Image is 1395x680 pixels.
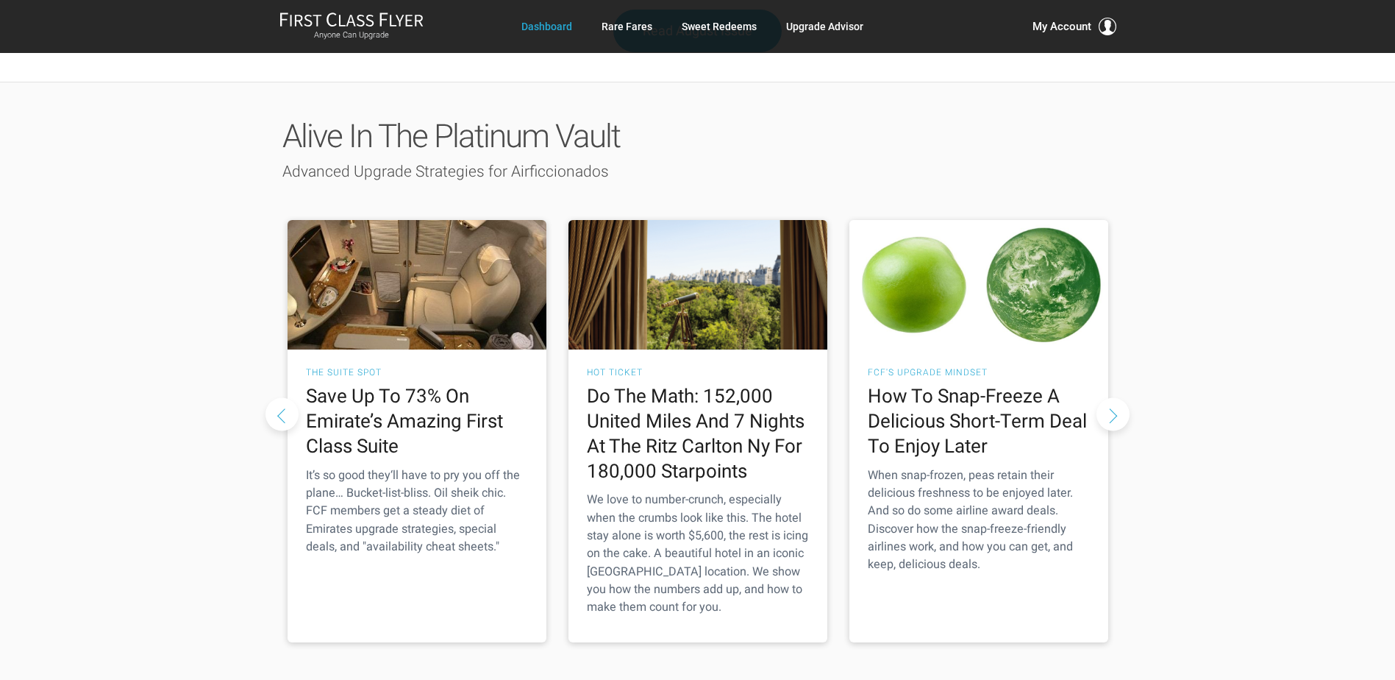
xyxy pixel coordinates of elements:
[602,13,652,40] a: Rare Fares
[1032,18,1091,35] span: My Account
[279,30,424,40] small: Anyone Can Upgrade
[306,368,528,377] h3: The Suite Spot
[279,12,424,41] a: First Class FlyerAnyone Can Upgrade
[568,220,827,642] a: Hot Ticket Do The Math: 152,000 United Miles And 7 Nights At The Ritz Carlton Ny For 180,000 Star...
[587,384,809,484] h2: Do The Math: 152,000 United Miles And 7 Nights At The Ritz Carlton Ny For 180,000 Starpoints
[282,163,609,180] span: Advanced Upgrade Strategies for Airficcionados
[288,220,546,642] a: The Suite Spot Save Up To 73% On Emirate’s Amazing First Class Suite It’s so good they‘ll have to...
[279,12,424,27] img: First Class Flyer
[306,384,528,458] h2: Save Up To 73% On Emirate’s Amazing First Class Suite
[265,398,299,431] button: Previous slide
[306,467,528,556] p: It’s so good they‘ll have to pry you off the plane… Bucket-list-bliss. Oil sheik chic. FCF member...
[587,491,809,616] p: We love to number-crunch, especially when the crumbs look like this. The hotel stay alone is wort...
[868,368,1090,377] h3: FCF'S Upgrade Mindset
[521,13,572,40] a: Dashboard
[1032,18,1116,35] button: My Account
[682,13,757,40] a: Sweet Redeems
[282,117,620,155] span: Alive In The Platinum Vault
[587,368,809,377] h3: Hot Ticket
[849,220,1108,642] a: FCF'S Upgrade Mindset How To Snap-Freeze A Delicious Short-Term Deal To Enjoy Later When snap-fro...
[868,384,1090,458] h2: How To Snap-Freeze A Delicious Short-Term Deal To Enjoy Later
[868,467,1090,574] p: When snap-frozen, peas retain their delicious freshness to be enjoyed later. And so do some airli...
[786,13,863,40] a: Upgrade Advisor
[1096,398,1130,431] button: Next slide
